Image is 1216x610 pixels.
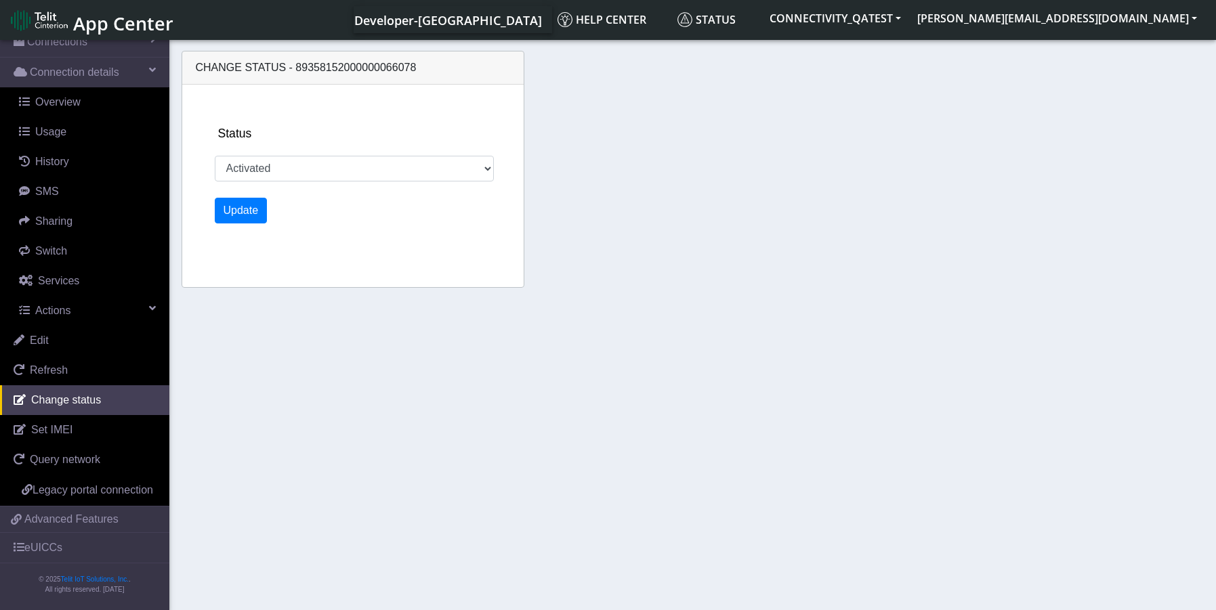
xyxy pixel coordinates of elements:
a: App Center [11,5,171,35]
a: Overview [5,87,169,117]
button: Update [215,198,268,223]
span: Developer-[GEOGRAPHIC_DATA] [354,12,542,28]
span: Legacy portal connection [33,484,153,496]
span: Set IMEI [31,424,72,435]
span: Sharing [35,215,72,227]
img: logo-telit-cinterion-gw-new.png [11,9,68,31]
a: SMS [5,177,169,206]
a: Status [672,6,761,33]
label: Status [218,125,252,142]
a: Help center [552,6,672,33]
a: Usage [5,117,169,147]
a: History [5,147,169,177]
span: Connection details [30,64,119,81]
span: Status [677,12,736,27]
span: Advanced Features [24,511,119,527]
span: Connections [27,34,87,50]
button: [PERSON_NAME][EMAIL_ADDRESS][DOMAIN_NAME] [909,6,1205,30]
a: Actions [5,296,169,326]
img: knowledge.svg [558,12,572,27]
a: Your current platform instance [354,6,541,33]
a: Switch [5,236,169,266]
span: Help center [558,12,646,27]
span: History [35,156,69,167]
span: Change status [31,394,101,406]
a: Sharing [5,206,169,236]
span: Edit [30,334,49,346]
a: Services [5,266,169,296]
span: Actions [35,305,70,316]
span: Overview [35,96,81,108]
button: CONNECTIVITY_QATEST [761,6,909,30]
span: Refresh [30,364,68,376]
span: Change status - 89358152000000066078 [196,62,417,73]
span: Switch [35,245,67,257]
span: App Center [73,11,173,36]
img: status.svg [677,12,692,27]
a: Telit IoT Solutions, Inc. [61,575,129,583]
span: Query network [30,454,100,465]
span: Usage [35,126,66,137]
span: Services [38,275,79,286]
span: SMS [35,186,59,197]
